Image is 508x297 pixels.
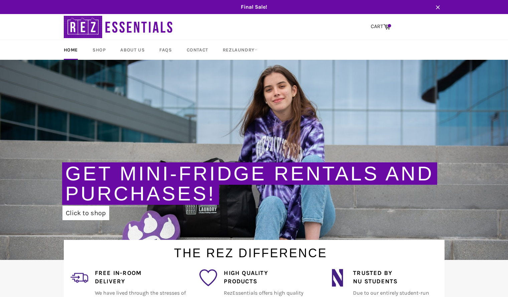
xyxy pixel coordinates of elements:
[70,269,88,287] img: delivery_2.png
[57,240,445,262] h1: The Rez Difference
[216,40,264,60] a: RezLaundry
[57,3,451,11] span: Final Sale!
[114,40,151,60] a: About Us
[199,269,217,287] img: favorite_1.png
[329,269,346,287] img: northwestern_wildcats_tiny.png
[86,40,112,60] a: Shop
[153,40,178,60] a: FAQs
[224,269,315,286] h4: High Quality Products
[65,162,434,205] a: Get Mini-Fridge Rentals and Purchases!
[180,40,215,60] a: Contact
[57,40,84,60] a: Home
[367,20,394,34] a: CART
[95,269,186,286] h4: Free In-Room Delivery
[353,269,444,286] h4: Trusted by NU Students
[62,206,109,220] a: Click to shop
[64,14,174,40] img: RezEssentials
